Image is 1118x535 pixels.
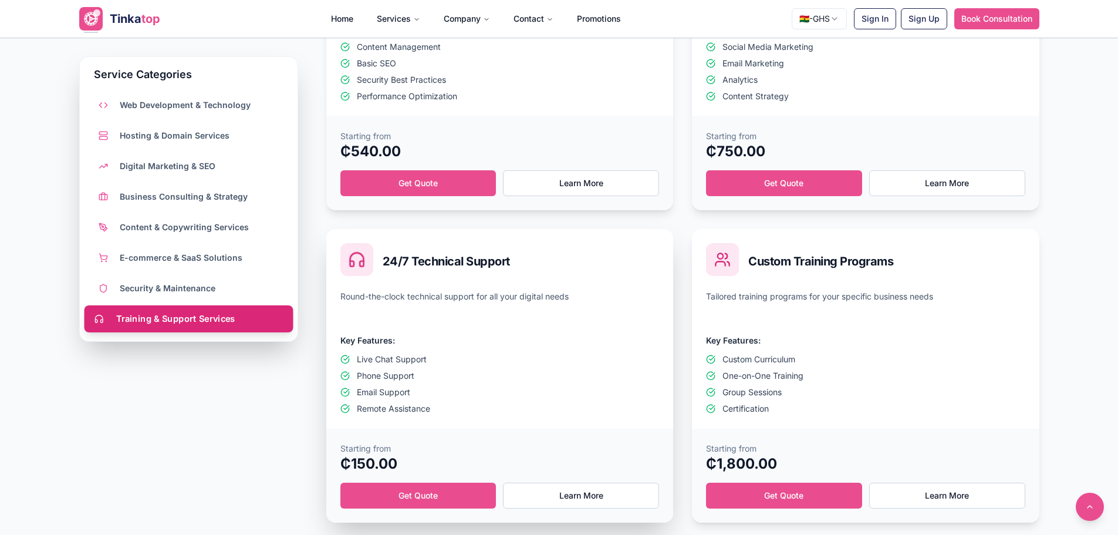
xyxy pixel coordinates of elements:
[869,483,1025,509] a: Learn More
[722,370,803,382] span: One-on-One Training
[706,443,1025,455] p: Starting from
[84,305,293,332] button: Training & Support Services
[357,354,427,365] span: Live Chat Support
[120,130,229,142] span: Hosting & Domain Services
[722,74,758,86] span: Analytics
[722,41,813,53] span: Social Media Marketing
[568,12,630,24] a: Promotions
[340,443,660,455] p: Starting from
[854,8,896,29] button: Sign In
[357,370,414,382] span: Phone Support
[340,335,660,346] h4: Key Features:
[722,386,782,398] span: Group Sessions
[89,123,288,149] button: Hosting & Domain Services
[434,7,499,31] button: Company
[120,252,242,264] span: E-commerce & SaaS Solutions
[722,403,769,415] span: Certification
[706,142,1025,161] p: ₵750.00
[89,66,288,83] h3: Service Categories
[89,214,288,240] button: Content & Copywriting Services
[89,184,288,210] button: Business Consulting & Strategy
[322,7,363,31] a: Home
[367,7,430,31] button: Services
[357,74,446,86] span: Security Best Practices
[503,170,659,196] a: Learn More
[120,282,215,294] span: Security & Maintenance
[504,7,563,31] button: Contact
[79,7,160,31] a: Tinkatop
[340,483,496,509] a: Get Quote
[357,41,441,53] span: Content Management
[322,12,363,24] a: Home
[141,12,160,26] span: top
[901,8,947,29] button: Sign Up
[340,130,660,142] p: Starting from
[89,153,288,179] button: Digital Marketing & SEO
[357,58,396,69] span: Basic SEO
[869,170,1025,196] a: Learn More
[568,7,630,31] a: Promotions
[120,99,251,111] span: Web Development & Technology
[322,7,630,31] nav: Main
[503,483,659,509] a: Learn More
[706,455,1025,473] p: ₵1,800.00
[954,8,1039,29] button: Book Consultation
[340,455,660,473] p: ₵150.00
[706,170,862,196] a: Get Quote
[89,245,288,271] button: E-commerce & SaaS Solutions
[116,313,235,325] span: Training & Support Services
[383,253,660,270] div: 24/7 Technical Support
[722,90,789,102] span: Content Strategy
[89,275,288,301] button: Security & Maintenance
[120,221,249,233] span: Content & Copywriting Services
[357,90,457,102] span: Performance Optimization
[120,191,248,203] span: Business Consulting & Strategy
[340,142,660,161] p: ₵540.00
[706,130,1025,142] p: Starting from
[706,290,1025,325] p: Tailored training programs for your specific business needs
[706,483,862,509] a: Get Quote
[340,290,660,325] p: Round-the-clock technical support for all your digital needs
[110,12,141,26] span: Tinka
[340,170,496,196] a: Get Quote
[722,58,784,69] span: Email Marketing
[722,354,795,365] span: Custom Curriculum
[706,335,1025,346] h4: Key Features:
[748,253,1025,270] div: Custom Training Programs
[120,160,215,172] span: Digital Marketing & SEO
[357,386,410,398] span: Email Support
[357,403,430,415] span: Remote Assistance
[89,92,288,118] button: Web Development & Technology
